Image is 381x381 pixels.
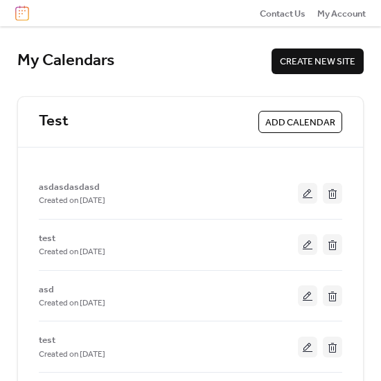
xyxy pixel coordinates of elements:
[15,6,29,21] img: logo
[317,7,366,21] span: My Account
[260,7,305,21] span: Contact Us
[17,51,272,71] div: My Calendars
[39,296,105,310] span: Created on [DATE]
[280,55,355,69] span: CREATE NEW SITE
[39,112,69,132] a: Test
[39,184,100,190] a: asdasdasdasd
[317,6,366,20] a: My Account
[258,111,342,133] button: ADD CALENDAR
[39,333,55,347] span: test
[39,235,55,242] a: test
[39,286,54,293] a: asd
[39,283,54,296] span: asd
[260,6,305,20] a: Contact Us
[39,231,55,245] span: test
[272,48,364,73] button: CREATE NEW SITE
[39,348,105,362] span: Created on [DATE]
[39,245,105,259] span: Created on [DATE]
[39,337,55,344] a: test
[39,194,105,208] span: Created on [DATE]
[39,180,100,194] span: asdasdasdasd
[265,116,335,130] span: ADD CALENDAR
